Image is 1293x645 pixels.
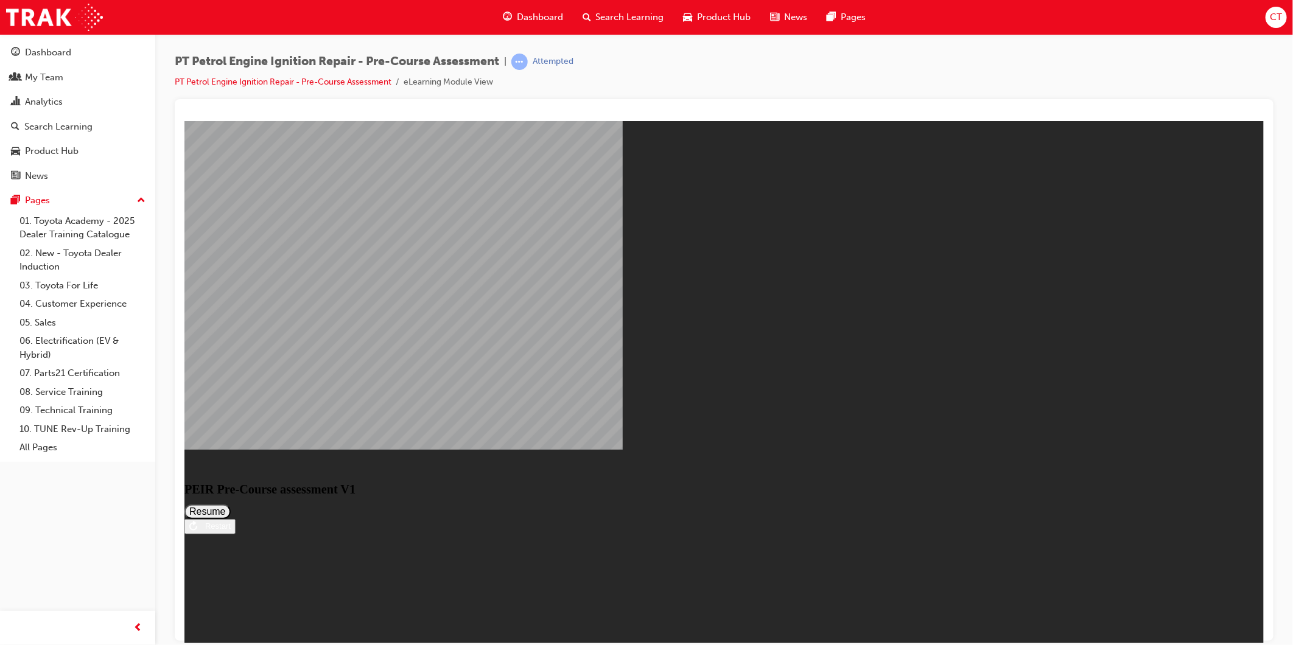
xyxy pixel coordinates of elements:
span: up-icon [137,193,145,209]
span: guage-icon [503,10,512,25]
span: search-icon [583,10,591,25]
a: 08. Service Training [15,383,150,402]
span: Dashboard [517,10,563,24]
a: 02. New - Toyota Dealer Induction [15,244,150,276]
div: Pages [25,193,50,207]
span: car-icon [11,146,20,157]
a: 07. Parts21 Certification [15,364,150,383]
button: Pages [5,189,150,212]
span: | [504,55,506,69]
a: 03. Toyota For Life [15,276,150,295]
div: Search Learning [24,120,93,134]
span: search-icon [11,122,19,133]
span: prev-icon [134,621,143,636]
span: PT Petrol Engine Ignition Repair - Pre-Course Assessment [175,55,499,69]
img: Trak [6,4,103,31]
a: PT Petrol Engine Ignition Repair - Pre-Course Assessment [175,77,391,87]
span: news-icon [771,10,780,25]
a: 06. Electrification (EV & Hybrid) [15,332,150,364]
a: My Team [5,66,150,89]
a: Product Hub [5,140,150,162]
span: Pages [841,10,866,24]
a: Analytics [5,91,150,113]
a: Dashboard [5,41,150,64]
span: pages-icon [827,10,836,25]
button: CT [1266,7,1287,28]
span: chart-icon [11,97,20,108]
span: Search Learning [596,10,664,24]
span: news-icon [11,171,20,182]
span: people-icon [11,72,20,83]
a: car-iconProduct Hub [674,5,761,30]
div: Product Hub [25,144,79,158]
span: pages-icon [11,195,20,206]
a: Search Learning [5,116,150,138]
a: pages-iconPages [818,5,876,30]
a: news-iconNews [761,5,818,30]
button: DashboardMy TeamAnalyticsSearch LearningProduct HubNews [5,39,150,189]
span: News [785,10,808,24]
span: car-icon [684,10,693,25]
span: learningRecordVerb_ATTEMPT-icon [511,54,528,70]
span: Product Hub [698,10,751,24]
span: CT [1270,10,1282,24]
li: eLearning Module View [404,75,493,89]
div: Dashboard [25,46,71,60]
div: Attempted [533,56,573,68]
a: News [5,165,150,187]
a: 10. TUNE Rev-Up Training [15,420,150,439]
span: guage-icon [11,47,20,58]
div: Analytics [25,95,63,109]
div: My Team [25,71,63,85]
a: 01. Toyota Academy - 2025 Dealer Training Catalogue [15,212,150,244]
a: search-iconSearch Learning [573,5,674,30]
a: All Pages [15,438,150,457]
a: 09. Technical Training [15,401,150,420]
div: News [25,169,48,183]
a: 04. Customer Experience [15,295,150,313]
a: guage-iconDashboard [493,5,573,30]
a: 05. Sales [15,313,150,332]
